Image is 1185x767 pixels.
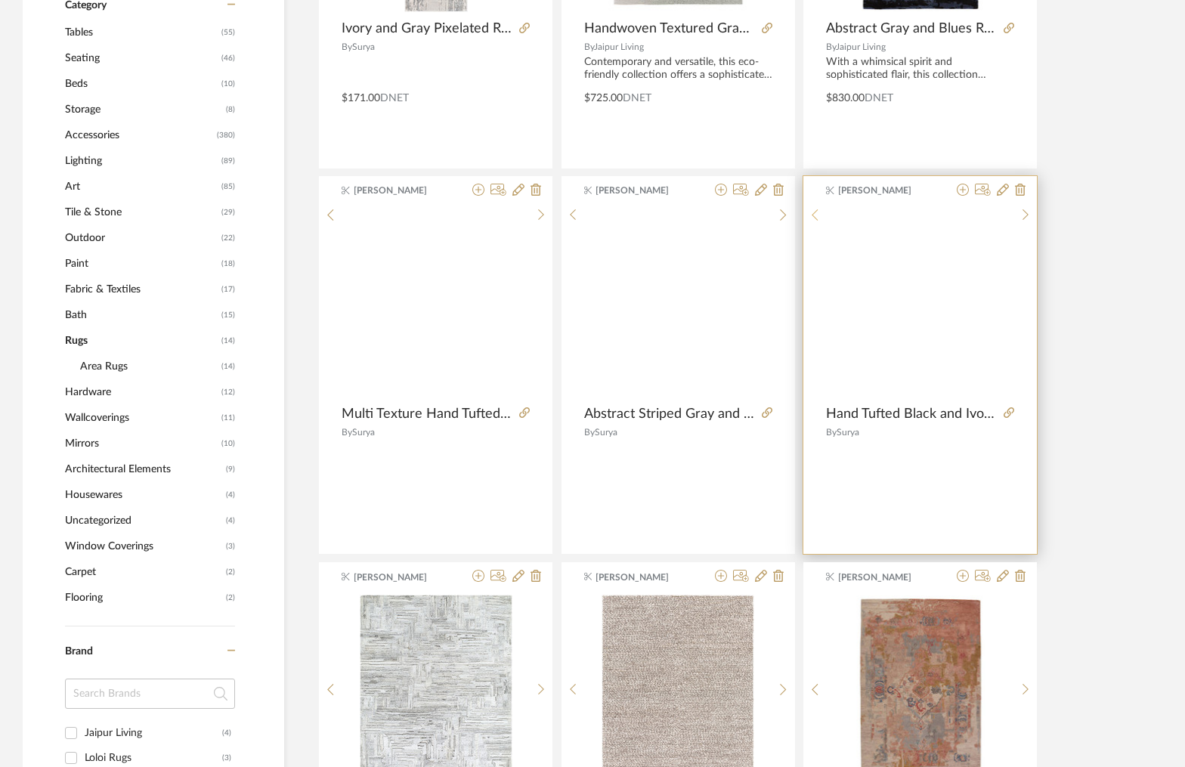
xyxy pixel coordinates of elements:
[65,585,222,611] span: Flooring
[623,93,651,104] span: DNET
[226,534,235,558] span: (3)
[221,46,235,70] span: (46)
[354,184,449,197] span: [PERSON_NAME]
[584,93,623,104] span: $725.00
[596,184,691,197] span: [PERSON_NAME]
[65,20,218,45] span: Tables
[826,428,837,437] span: By
[221,252,235,276] span: (18)
[65,508,222,533] span: Uncategorized
[65,199,218,225] span: Tile & Stone
[584,20,756,37] span: Handwoven Textured Gray and Ivory Rug
[65,456,222,482] span: Architectural Elements
[65,559,222,585] span: Carpet
[221,406,235,430] span: (11)
[221,380,235,404] span: (12)
[65,679,235,709] input: Search Brands
[65,482,222,508] span: Housewares
[221,277,235,302] span: (17)
[342,93,380,104] span: $171.00
[65,431,218,456] span: Mirrors
[65,302,218,328] span: Bath
[65,251,218,277] span: Paint
[221,329,235,353] span: (14)
[65,328,218,354] span: Rugs
[342,428,352,437] span: By
[836,42,886,51] span: Jaipur Living
[221,149,235,173] span: (89)
[221,72,235,96] span: (10)
[342,42,352,51] span: By
[837,428,859,437] span: Surya
[65,122,213,148] span: Accessories
[65,533,222,559] span: Window Coverings
[584,406,756,422] span: Abstract Striped Gray and Ivory Runner Rug
[584,42,594,51] span: By
[221,20,235,45] span: (55)
[352,42,375,51] span: Surya
[226,97,235,122] span: (8)
[826,406,998,422] span: Hand Tufted Black and Ivory Striped Blocks Rug
[221,226,235,250] span: (22)
[380,93,409,104] span: DNET
[826,20,998,37] span: Abstract Gray and Blues Rug
[342,406,513,422] span: Multi Texture Hand Tufted Custom Rugs
[584,428,595,437] span: By
[221,431,235,456] span: (10)
[595,428,617,437] span: Surya
[226,483,235,507] span: (4)
[80,354,218,379] span: Area Rugs
[226,509,235,533] span: (4)
[65,277,218,302] span: Fabric & Textiles
[85,721,222,745] div: Jaipur Living
[221,175,235,199] span: (85)
[226,560,235,584] span: (2)
[65,174,218,199] span: Art
[594,42,644,51] span: Jaipur Living
[865,93,893,104] span: DNET
[217,123,235,147] span: (380)
[226,586,235,610] span: (2)
[221,303,235,327] span: (15)
[65,45,218,71] span: Seating
[584,56,772,82] div: Contemporary and versatile, this eco-friendly collection offers a sophisticated distressed solid ...
[65,148,218,174] span: Lighting
[838,184,933,197] span: [PERSON_NAME]
[826,56,1014,82] div: With a whimsical spirit and sophisticated flair, this collection features an assortment of hand-t...
[354,571,449,584] span: [PERSON_NAME]
[65,71,218,97] span: Beds
[65,646,93,657] span: Brand
[221,200,235,224] span: (29)
[826,42,836,51] span: By
[65,379,218,405] span: Hardware
[65,405,218,431] span: Wallcoverings
[596,571,691,584] span: [PERSON_NAME]
[342,20,513,37] span: Ivory and Gray Pixelated Runner Rug
[221,354,235,379] span: (14)
[222,721,231,745] div: (4)
[826,93,865,104] span: $830.00
[65,225,218,251] span: Outdoor
[352,428,375,437] span: Surya
[65,97,222,122] span: Storage
[226,457,235,481] span: (9)
[838,571,933,584] span: [PERSON_NAME]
